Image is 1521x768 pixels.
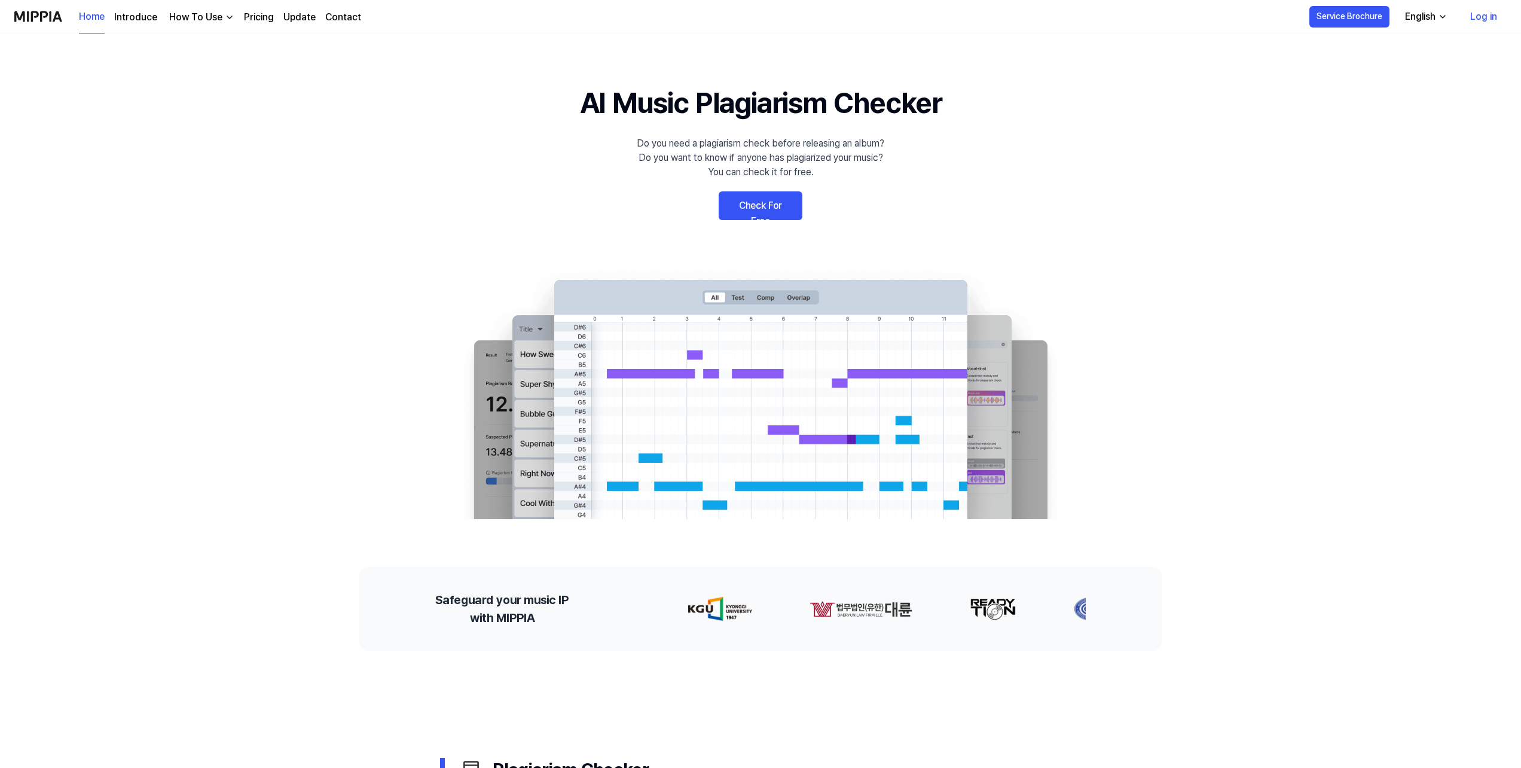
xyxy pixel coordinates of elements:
[167,10,225,25] div: How To Use
[167,10,234,25] button: How To Use
[1403,10,1438,24] div: English
[325,10,361,25] a: Contact
[114,10,157,25] a: Introduce
[450,268,1071,519] img: main Image
[580,81,942,124] h1: AI Music Plagiarism Checker
[969,597,1015,621] img: partner-logo-2
[687,597,751,621] img: partner-logo-0
[719,191,802,220] a: Check For Free
[79,1,105,33] a: Home
[637,136,884,179] div: Do you need a plagiarism check before releasing an album? Do you want to know if anyone has plagi...
[225,13,234,22] img: down
[283,10,316,25] a: Update
[808,597,911,621] img: partner-logo-1
[244,10,274,25] a: Pricing
[1073,597,1110,621] img: partner-logo-3
[435,591,569,627] h2: Safeguard your music IP with MIPPIA
[1395,5,1455,29] button: English
[1309,6,1389,28] button: Service Brochure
